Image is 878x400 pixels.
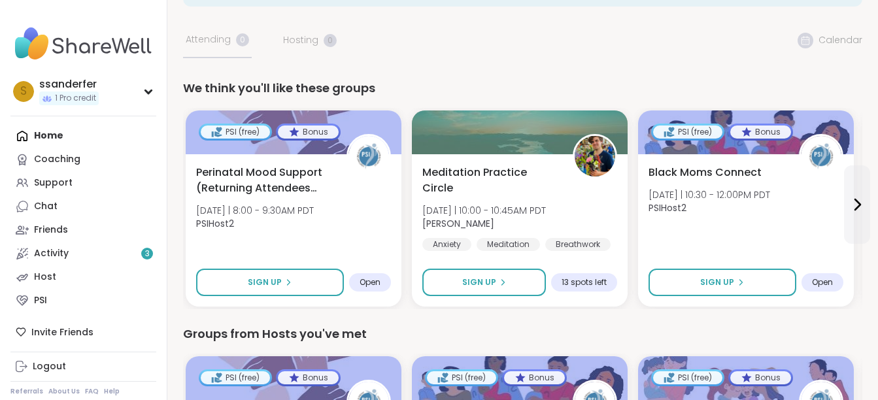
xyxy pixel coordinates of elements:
[10,320,156,344] div: Invite Friends
[196,165,332,196] span: Perinatal Mood Support (Returning Attendees Only)
[34,247,69,260] div: Activity
[649,201,686,214] b: PSIHost2
[10,21,156,67] img: ShareWell Nav Logo
[183,325,862,343] div: Groups from Hosts you've met
[422,238,471,251] div: Anxiety
[575,136,615,176] img: Nicholas
[183,79,862,97] div: We think you'll like these groups
[812,277,833,288] span: Open
[39,77,99,92] div: ssanderfer
[10,148,156,171] a: Coaching
[427,371,496,384] div: PSI (free)
[34,153,80,166] div: Coaching
[248,276,282,288] span: Sign Up
[10,171,156,195] a: Support
[10,265,156,289] a: Host
[10,289,156,312] a: PSI
[201,371,270,384] div: PSI (free)
[33,360,66,373] div: Logout
[10,218,156,242] a: Friends
[34,294,47,307] div: PSI
[196,204,314,217] span: [DATE] | 8:00 - 9:30AM PDT
[34,271,56,284] div: Host
[34,224,68,237] div: Friends
[278,125,339,139] div: Bonus
[477,238,540,251] div: Meditation
[85,387,99,396] a: FAQ
[55,93,96,104] span: 1 Pro credit
[504,371,565,384] div: Bonus
[196,269,344,296] button: Sign Up
[653,125,722,139] div: PSI (free)
[562,277,607,288] span: 13 spots left
[653,371,722,384] div: PSI (free)
[10,387,43,396] a: Referrals
[422,204,546,217] span: [DATE] | 10:00 - 10:45AM PDT
[196,217,234,230] b: PSIHost2
[801,136,841,176] img: PSIHost2
[649,165,762,180] span: Black Moms Connect
[34,200,58,213] div: Chat
[422,165,558,196] span: Meditation Practice Circle
[10,355,156,378] a: Logout
[360,277,380,288] span: Open
[545,238,611,251] div: Breathwork
[462,276,496,288] span: Sign Up
[10,242,156,265] a: Activity3
[34,176,73,190] div: Support
[145,248,150,259] span: 3
[104,387,120,396] a: Help
[700,276,734,288] span: Sign Up
[649,188,770,201] span: [DATE] | 10:30 - 12:00PM PDT
[10,195,156,218] a: Chat
[422,217,494,230] b: [PERSON_NAME]
[348,136,389,176] img: PSIHost2
[278,371,339,384] div: Bonus
[422,269,546,296] button: Sign Up
[649,269,796,296] button: Sign Up
[730,125,791,139] div: Bonus
[201,125,270,139] div: PSI (free)
[20,83,27,100] span: s
[730,371,791,384] div: Bonus
[48,387,80,396] a: About Us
